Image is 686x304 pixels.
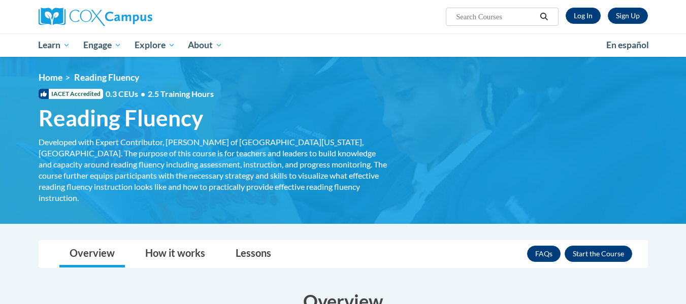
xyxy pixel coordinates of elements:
span: About [188,39,222,51]
a: Engage [77,33,128,57]
a: En español [600,35,656,56]
a: About [181,33,229,57]
span: Reading Fluency [39,105,203,131]
input: Search Courses [455,11,536,23]
span: En español [606,40,649,50]
a: FAQs [527,246,561,262]
div: Main menu [23,33,663,57]
span: Engage [83,39,121,51]
a: Register [608,8,648,24]
span: IACET Accredited [39,89,103,99]
a: Cox Campus [39,8,232,26]
a: Home [39,72,62,83]
a: Overview [59,241,125,267]
span: 0.3 CEUs [106,88,214,99]
button: Enroll [565,246,632,262]
img: Cox Campus [39,8,152,26]
span: Explore [135,39,175,51]
button: Search [536,11,551,23]
a: Learn [32,33,77,57]
span: 2.5 Training Hours [148,89,214,98]
a: How it works [135,241,215,267]
a: Lessons [225,241,281,267]
a: Log In [566,8,601,24]
a: Explore [128,33,182,57]
div: Developed with Expert Contributor, [PERSON_NAME] of [GEOGRAPHIC_DATA][US_STATE], [GEOGRAPHIC_DATA... [39,137,389,204]
span: Learn [38,39,70,51]
span: Reading Fluency [74,72,139,83]
span: • [141,89,145,98]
